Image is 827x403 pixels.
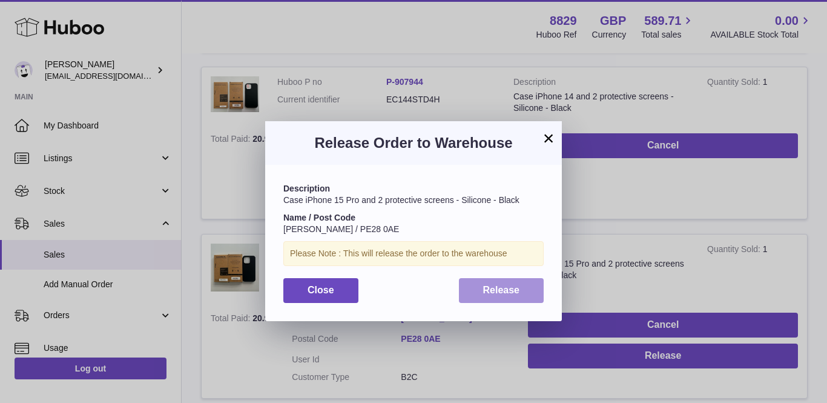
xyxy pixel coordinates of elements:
button: × [541,131,556,145]
div: Please Note : This will release the order to the warehouse [283,241,544,266]
span: Case iPhone 15 Pro and 2 protective screens - Silicone - Black [283,195,519,205]
span: Release [483,285,520,295]
strong: Name / Post Code [283,213,355,222]
button: Close [283,278,358,303]
span: Close [308,285,334,295]
button: Release [459,278,544,303]
h3: Release Order to Warehouse [283,133,544,153]
strong: Description [283,184,330,193]
span: [PERSON_NAME] / PE28 0AE [283,224,399,234]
